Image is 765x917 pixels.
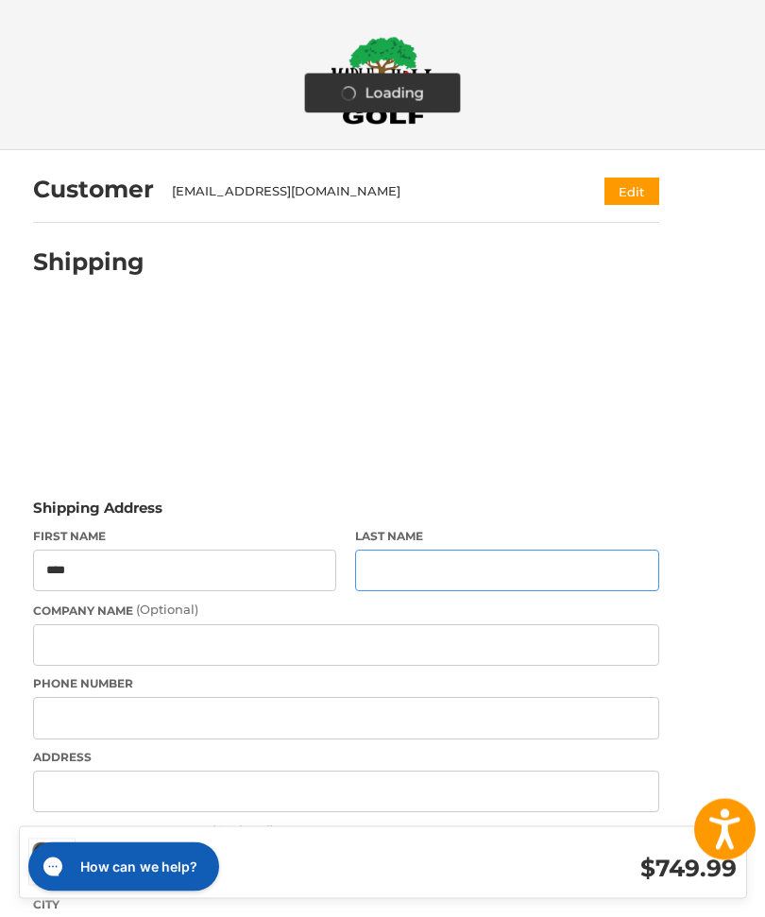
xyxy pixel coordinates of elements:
[33,823,659,841] label: Apartment/Suite/Building
[33,750,659,767] label: Address
[33,529,337,546] label: First Name
[604,178,659,206] button: Edit
[33,602,659,620] label: Company Name
[172,183,568,202] div: [EMAIL_ADDRESS][DOMAIN_NAME]
[212,824,274,839] small: (Optional)
[94,849,416,871] h3: 1 Item
[355,529,659,546] label: Last Name
[33,499,162,529] legend: Shipping Address
[416,854,737,883] h3: $749.99
[136,603,198,618] small: (Optional)
[33,248,144,278] h2: Shipping
[19,836,225,898] iframe: Gorgias live chat messenger
[365,83,423,105] span: Loading
[331,37,434,126] img: Maple Hill Golf
[33,897,659,914] label: City
[33,176,154,205] h2: Customer
[33,676,659,693] label: Phone Number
